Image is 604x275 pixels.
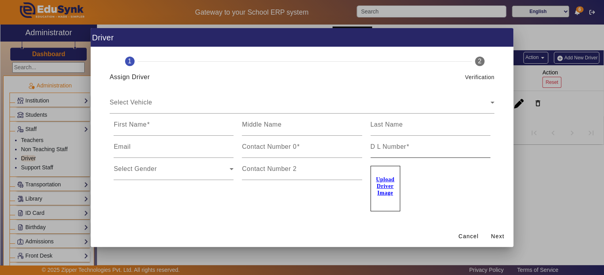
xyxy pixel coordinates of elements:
input: Middle Name [242,123,362,133]
mat-label: Middle Name [242,121,281,128]
div: Assign Driver [110,72,150,82]
h1: Driver [91,28,513,47]
u: Upload Driver Image [376,176,395,196]
mat-label: First Name [114,121,146,128]
span: 1 [128,57,131,66]
mat-label: Last Name [370,121,403,128]
input: Email [114,145,234,155]
div: Verification [465,72,494,82]
span: Select Vehicle [110,101,490,110]
input: Contact Number 2 [242,167,362,177]
span: 2 [478,57,481,66]
button: Cancel [455,229,482,244]
mat-label: Contact Number 2 [242,165,296,172]
mat-label: Contact Number 0 [242,143,296,150]
span: Next [491,232,504,241]
button: Next [485,229,510,244]
input: D L Number* [370,145,490,155]
mat-label: Email [114,143,131,150]
input: First Name* [114,123,234,133]
span: Select Gender [114,167,230,177]
mat-label: Select Gender [114,165,157,172]
input: Contact Number '0'* [242,145,362,155]
span: Cancel [458,232,479,241]
input: Last Name [370,123,490,133]
mat-label: D L Number [370,143,406,150]
mat-label: Select Vehicle [110,99,152,106]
